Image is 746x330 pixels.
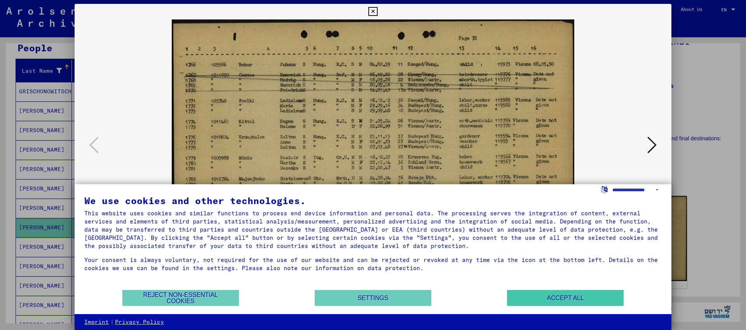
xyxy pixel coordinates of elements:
div: Your consent is always voluntary, not required for the use of our website and can be rejected or ... [84,256,662,272]
button: Reject non-essential cookies [122,290,239,306]
div: We use cookies and other technologies. [84,196,662,205]
img: 001.jpg [101,19,645,272]
button: Accept all [507,290,624,306]
div: This website uses cookies and similar functions to process end device information and personal da... [84,209,662,250]
button: Settings [315,290,431,306]
a: Imprint [84,318,109,326]
a: Privacy Policy [115,318,164,326]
